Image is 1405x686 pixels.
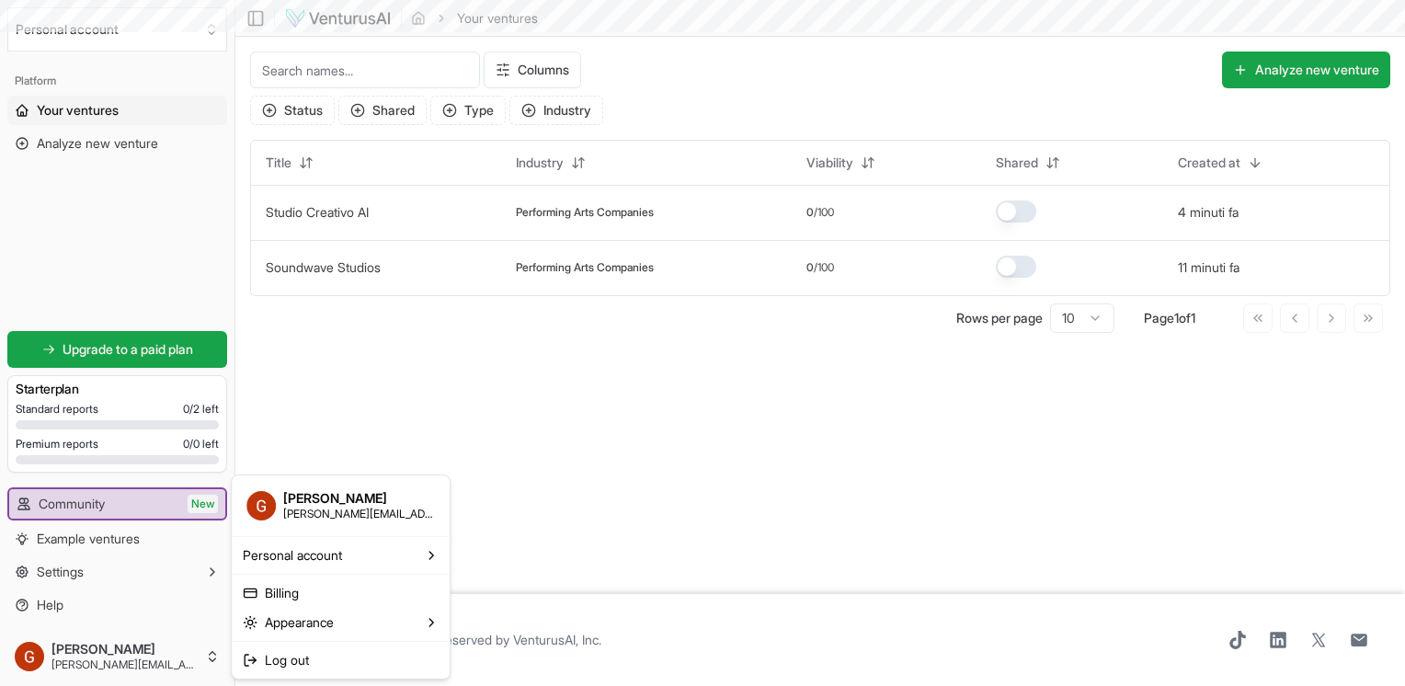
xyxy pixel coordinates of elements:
[806,154,853,172] span: Viability
[250,51,480,88] input: Search names...
[1222,51,1390,88] button: Analyze new venture
[1178,154,1240,172] span: Created at
[183,437,219,452] span: 0 / 0 left
[814,260,834,275] span: /100
[63,340,193,359] span: Upgrade to a paid plan
[516,205,654,220] span: Performing Arts Companies
[1174,310,1179,326] span: 1
[16,402,98,417] span: Standard reports
[806,260,814,275] span: 0
[430,96,506,125] button: Type
[39,495,105,513] span: Community
[183,402,219,417] span: 0 / 2 left
[513,632,599,647] a: VenturusAI, Inc
[188,495,218,513] span: New
[235,578,446,608] a: Billing
[265,613,334,632] span: Appearance
[37,530,140,548] span: Example ventures
[1144,310,1174,326] span: Page
[266,154,291,172] span: Title
[243,546,342,565] span: Personal account
[484,51,581,88] button: Columns
[1178,203,1239,222] button: 4 minuti fa
[814,205,834,220] span: /100
[51,641,198,657] span: [PERSON_NAME]
[265,651,309,669] span: Log out
[1178,258,1239,277] button: 11 minuti fa
[51,657,198,672] span: [PERSON_NAME][EMAIL_ADDRESS][DOMAIN_NAME]
[996,154,1038,172] span: Shared
[516,260,654,275] span: Performing Arts Companies
[516,154,564,172] span: Industry
[806,205,814,220] span: 0
[7,66,227,96] div: Platform
[283,507,435,521] span: [PERSON_NAME][EMAIL_ADDRESS][DOMAIN_NAME]
[509,96,603,125] button: Industry
[956,309,1043,327] p: Rows per page
[266,204,369,220] a: Studio Creativo AI
[1179,310,1191,326] span: of
[16,437,98,452] span: Premium reports
[250,96,335,125] button: Status
[15,642,44,671] img: ACg8ocLRjr_Pgzc5aGn0HzAUYofor9yKfXK5wwuBZJtBxYek3MnrMA=s96-c
[266,259,381,275] a: Soundwave Studios
[16,380,219,398] h3: Starter plan
[1191,310,1195,326] span: 1
[37,596,63,614] span: Help
[246,491,276,520] img: ACg8ocLRjr_Pgzc5aGn0HzAUYofor9yKfXK5wwuBZJtBxYek3MnrMA=s96-c
[37,101,119,120] span: Your ventures
[338,96,427,125] button: Shared
[283,490,435,507] span: [PERSON_NAME]
[37,134,158,153] span: Analyze new venture
[37,563,84,581] span: Settings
